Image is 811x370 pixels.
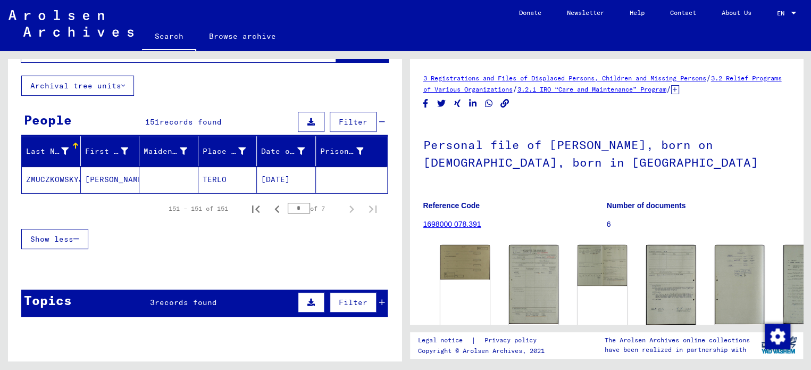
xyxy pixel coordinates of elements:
mat-header-cell: Place of Birth [198,136,257,166]
a: Legal notice [417,335,471,346]
div: Maiden Name [144,143,200,160]
p: have been realized in partnership with [604,345,749,355]
span: / [666,84,671,94]
mat-cell: [DATE] [257,167,316,193]
span: Filter [339,298,367,307]
p: Copyright © Arolsen Archives, 2021 [417,346,549,356]
button: Share on Facebook [420,97,431,110]
mat-header-cell: Last Name [22,136,81,166]
img: Change consent [765,324,790,349]
mat-header-cell: Date of Birth [257,136,316,166]
mat-header-cell: First Name [81,136,140,166]
mat-cell: [PERSON_NAME] [81,167,140,193]
div: First Name [85,143,142,160]
button: Archival tree units [21,76,134,96]
span: 151 [145,117,160,127]
img: 003.jpg [646,245,696,325]
button: First page [245,198,266,219]
div: Prisoner # [320,146,364,157]
button: Show less [21,229,88,249]
mat-header-cell: Prisoner # [316,136,387,166]
span: records found [155,298,217,307]
button: Last page [362,198,383,219]
div: of 7 [288,203,341,213]
div: 151 – 151 of 151 [169,204,228,213]
a: Search [142,23,196,51]
a: Browse archive [196,23,289,49]
img: yv_logo.png [759,332,799,358]
div: Maiden Name [144,146,187,157]
div: Place of Birth [203,143,260,160]
mat-cell: ZMUCZKOWSKYJ [22,167,81,193]
p: The Arolsen Archives online collections [604,335,749,345]
img: 002.jpg [578,245,627,285]
button: Share on Twitter [436,97,447,110]
span: / [513,84,517,94]
a: Privacy policy [475,335,549,346]
button: Next page [341,198,362,219]
b: Number of documents [607,201,686,210]
p: 6 [607,219,790,230]
div: Date of Birth [261,143,318,160]
img: 001.jpg [440,245,490,279]
span: Filter [339,117,367,127]
div: Last Name [26,143,82,160]
mat-header-cell: Maiden Name [139,136,198,166]
div: Last Name [26,146,69,157]
h1: Personal file of [PERSON_NAME], born on [DEMOGRAPHIC_DATA], born in [GEOGRAPHIC_DATA] [423,120,790,185]
a: 3.2.1 IRO “Care and Maintenance” Program [517,85,666,93]
button: Filter [330,112,377,132]
mat-cell: TERLO [198,167,257,193]
div: Place of Birth [203,146,246,157]
button: Filter [330,292,377,313]
div: Date of Birth [261,146,305,157]
img: 001.jpg [509,245,558,324]
div: | [417,335,549,346]
b: Reference Code [423,201,480,210]
div: Prisoner # [320,143,377,160]
div: Topics [24,291,72,310]
a: 3 Registrations and Files of Displaced Persons, Children and Missing Persons [423,74,706,82]
button: Share on WhatsApp [483,97,495,110]
button: Share on LinkedIn [467,97,479,110]
span: / [706,73,711,83]
span: records found [160,117,222,127]
button: Share on Xing [452,97,463,110]
span: Show less [30,234,73,244]
mat-select-trigger: EN [777,9,784,17]
button: Previous page [266,198,288,219]
span: 3 [150,298,155,307]
div: People [24,110,72,129]
div: First Name [85,146,129,157]
a: 1698000 078.391 [423,220,481,228]
button: Copy link [499,97,511,110]
img: 004.jpg [715,245,764,324]
img: Arolsen_neg.svg [9,10,133,37]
